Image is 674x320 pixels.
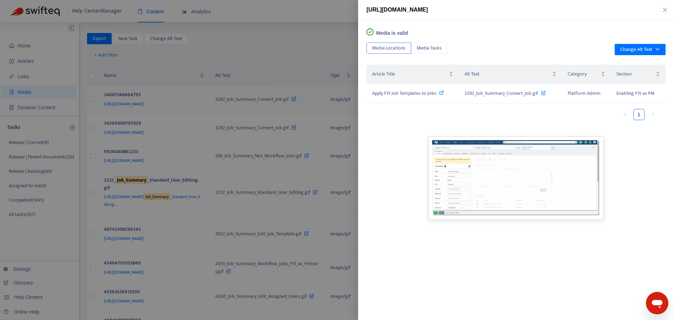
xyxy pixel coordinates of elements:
span: Media is valid [376,30,408,36]
span: Category [568,70,600,78]
span: Article Title [372,70,448,78]
span: Alt Text [464,70,550,78]
span: check-circle [366,28,374,35]
li: Previous Page [619,109,630,120]
span: Section [616,70,654,78]
iframe: Button to launch messaging window [646,292,668,314]
span: Media Tasks [417,44,442,52]
button: Media Locations [366,43,411,54]
span: Apply FYI Job Templates to Jobs [372,89,436,97]
span: Enabling FYI as PM [616,89,654,97]
li: Next Page [647,109,659,120]
button: right [647,109,659,120]
th: Section [611,65,666,84]
span: left [623,112,627,117]
li: 1 [633,109,645,120]
span: down [655,47,660,52]
th: Category [562,65,611,84]
span: close [662,7,668,13]
button: Media Tasks [411,43,447,54]
span: [URL][DOMAIN_NAME] [366,7,428,13]
div: Change Alt Text [620,46,652,53]
th: Article Title [366,65,459,84]
span: right [651,112,655,117]
span: Media Locations [372,44,405,52]
th: Alt Text [459,65,562,84]
button: Close [660,7,670,13]
button: Change Alt Text [615,44,666,55]
span: Platform Admin [568,89,600,97]
span: 3292_Job_Summary_Convert_Job.gif [464,89,538,97]
img: Unable to display this image [428,136,604,220]
a: 1 [634,109,644,120]
button: left [619,109,630,120]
